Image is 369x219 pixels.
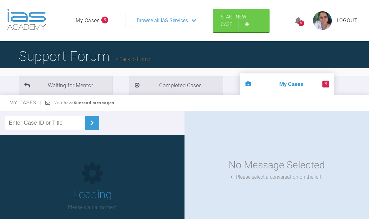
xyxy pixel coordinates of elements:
[231,173,323,181] div: Please select a conversation on the left.
[221,14,246,27] span: Start New Case
[73,186,112,204] h1: Loading
[322,81,329,87] span: 5
[5,116,85,130] input: Enter Case ID or Title
[313,11,332,30] img: profile.png
[101,17,108,23] span: 5
[87,118,97,128] img: chevronRight.28bd32b0.svg
[116,56,150,62] a: Back to Home
[54,101,115,105] span: You have
[298,20,304,26] div: 50
[137,17,188,25] span: Browse all IAS Services
[337,17,358,25] a: Logout
[229,157,325,173] div: No Message Selected
[68,203,117,212] p: Please wait a moment
[76,17,100,25] a: My Cases
[9,100,42,106] span: My Cases
[19,45,150,67] h1: Support Forum
[213,9,270,32] a: Start New Case
[19,76,113,95] li: Waiting for Mentor
[129,76,223,95] li: Completed Cases
[7,9,46,30] img: logo-light.3e3ef733.png
[240,73,334,95] li: My Cases
[74,101,114,105] strong: 5 unread messages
